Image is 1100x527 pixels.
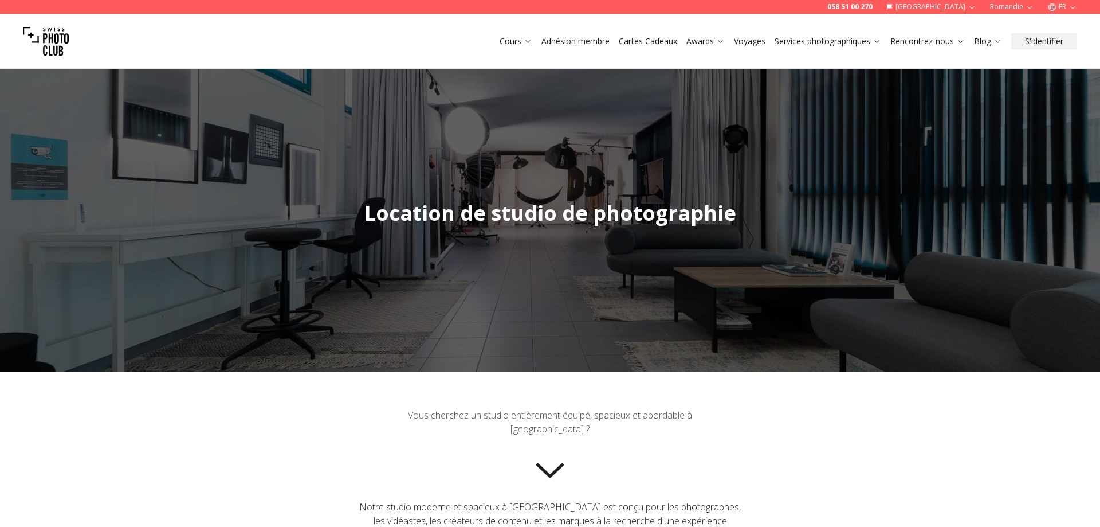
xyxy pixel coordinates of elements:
[500,36,532,47] a: Cours
[619,36,677,47] a: Cartes Cadeaux
[682,33,729,49] button: Awards
[614,33,682,49] button: Cartes Cadeaux
[827,2,873,11] a: 058 51 00 270
[969,33,1007,49] button: Blog
[734,36,765,47] a: Voyages
[770,33,886,49] button: Services photographiques
[364,199,736,227] span: Location de studio de photographie
[495,33,537,49] button: Cours
[974,36,1002,47] a: Blog
[541,36,610,47] a: Adhésion membre
[1011,33,1077,49] button: S'identifier
[729,33,770,49] button: Voyages
[23,18,69,64] img: Swiss photo club
[408,409,692,435] span: Vous cherchez un studio entièrement équipé, spacieux et abordable à [GEOGRAPHIC_DATA] ?
[775,36,881,47] a: Services photographiques
[537,33,614,49] button: Adhésion membre
[886,33,969,49] button: Rencontrez-nous
[890,36,965,47] a: Rencontrez-nous
[686,36,725,47] a: Awards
